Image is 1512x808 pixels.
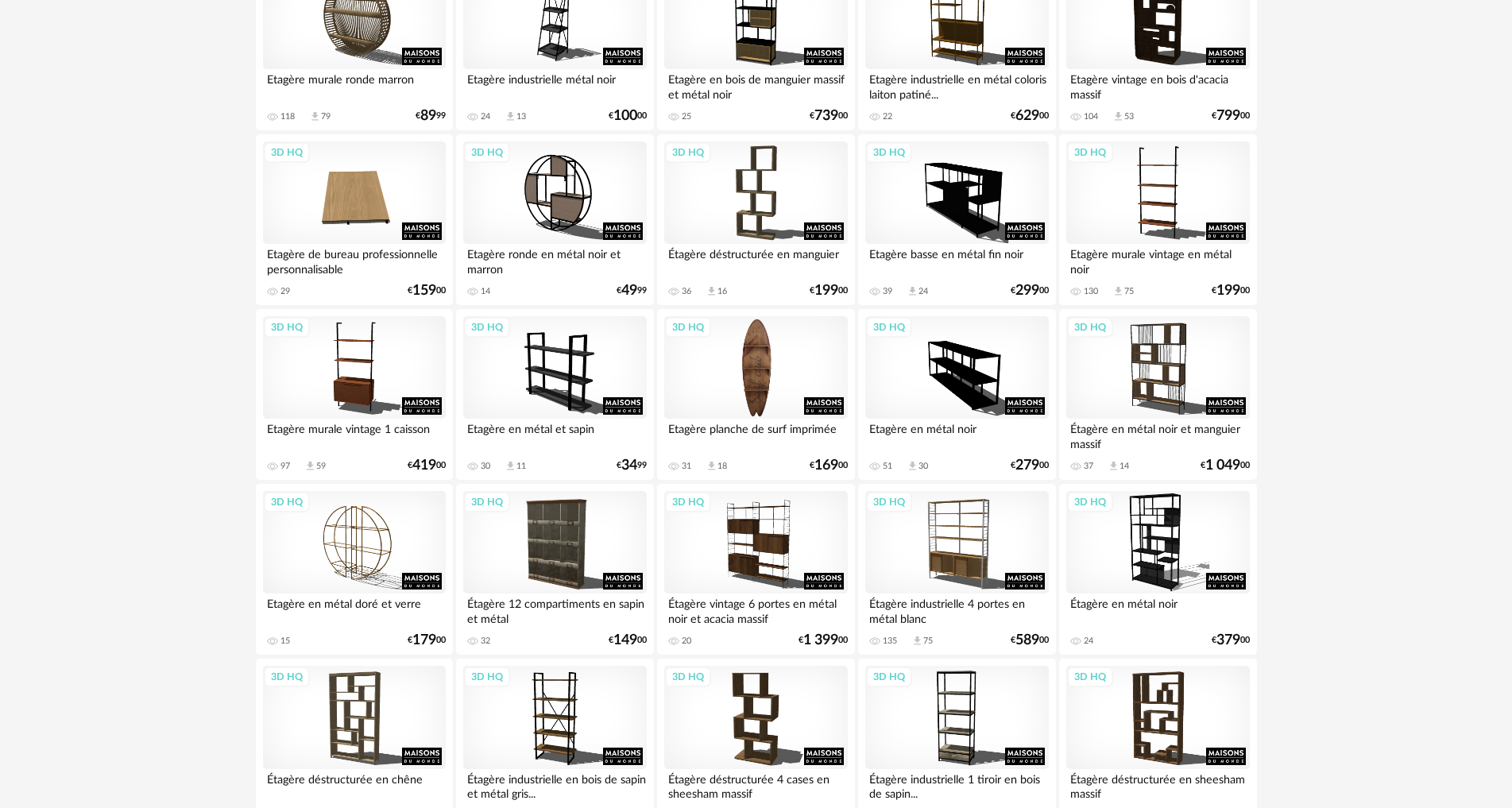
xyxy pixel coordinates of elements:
div: Étagère déstructurée en sheesham massif [1066,769,1249,801]
a: 3D HQ Etagère basse en métal fin noir 39 Download icon 24 €29900 [858,134,1055,306]
div: 3D HQ [866,317,912,338]
span: 34 [621,460,637,471]
div: Étagère industrielle 4 portes en métal blanc [865,593,1048,625]
div: 3D HQ [866,667,912,687]
div: € 00 [408,285,446,296]
span: Download icon [309,110,321,122]
div: 13 [516,111,526,122]
div: Étagère en métal noir [1066,593,1249,625]
div: € 00 [799,635,848,646]
a: 3D HQ Etagère murale vintage 1 caisson 97 Download icon 59 €41900 [256,309,453,481]
div: Étagère déstructurée 4 cases en sheesham massif [664,769,847,801]
div: 3D HQ [665,667,711,687]
span: Download icon [706,285,717,297]
div: 3D HQ [464,317,510,338]
div: 11 [516,461,526,472]
a: 3D HQ Étagère en métal noir et manguier massif 37 Download icon 14 €1 04900 [1059,309,1256,481]
div: 20 [682,636,691,647]
div: Etagère industrielle métal noir [463,69,646,101]
div: € 00 [1011,635,1049,646]
div: € 00 [810,285,848,296]
div: € 00 [1212,285,1250,296]
div: 75 [1124,286,1134,297]
span: 419 [412,460,436,471]
div: 14 [481,286,490,297]
span: 299 [1015,285,1039,296]
div: 51 [883,461,892,472]
div: 3D HQ [665,142,711,163]
div: 3D HQ [1067,667,1113,687]
a: 3D HQ Etagère planche de surf imprimée 31 Download icon 18 €16900 [657,309,854,481]
div: € 00 [609,635,647,646]
div: 3D HQ [464,142,510,163]
a: 3D HQ Etagère murale vintage en métal noir 130 Download icon 75 €19900 [1059,134,1256,306]
div: 79 [321,111,331,122]
div: 24 [481,111,490,122]
span: 100 [613,110,637,122]
div: Etagère en métal noir [865,419,1048,450]
div: 97 [280,461,290,472]
div: 3D HQ [866,492,912,512]
div: 37 [1084,461,1093,472]
span: 279 [1015,460,1039,471]
div: Étagère 12 compartiments en sapin et métal [463,593,646,625]
span: 589 [1015,635,1039,646]
span: Download icon [505,460,516,472]
span: Download icon [1108,460,1119,472]
span: Download icon [706,460,717,472]
div: 32 [481,636,490,647]
div: 14 [1119,461,1129,472]
div: Etagère en métal doré et verre [263,593,446,625]
div: Etagère murale vintage en métal noir [1066,244,1249,276]
div: € 00 [1201,460,1250,471]
span: 629 [1015,110,1039,122]
span: 199 [814,285,838,296]
div: € 00 [1212,110,1250,122]
a: 3D HQ Etagère en métal et sapin 30 Download icon 11 €3499 [456,309,653,481]
div: € 99 [617,460,647,471]
div: Étagère industrielle 1 tiroir en bois de sapin... [865,769,1048,801]
div: Etagère en métal et sapin [463,419,646,450]
span: 1 399 [803,635,838,646]
a: 3D HQ Etagère de bureau professionnelle personnalisable 29 €15900 [256,134,453,306]
a: 3D HQ Etagère en métal noir 51 Download icon 30 €27900 [858,309,1055,481]
div: 24 [1084,636,1093,647]
div: 75 [923,636,933,647]
div: € 00 [810,460,848,471]
div: 22 [883,111,892,122]
div: 3D HQ [1067,142,1113,163]
div: Etagère basse en métal fin noir [865,244,1048,276]
div: 25 [682,111,691,122]
div: € 00 [408,635,446,646]
div: Étagère en métal noir et manguier massif [1066,419,1249,450]
div: 135 [883,636,897,647]
span: 1 049 [1205,460,1240,471]
div: € 00 [609,110,647,122]
span: 149 [613,635,637,646]
span: 179 [412,635,436,646]
div: 3D HQ [264,142,310,163]
div: 3D HQ [665,317,711,338]
div: 3D HQ [264,317,310,338]
span: 89 [420,110,436,122]
span: Download icon [1112,285,1124,297]
div: 18 [717,461,727,472]
div: 15 [280,636,290,647]
div: Etagère vintage en bois d'acacia massif [1066,69,1249,101]
div: 3D HQ [665,492,711,512]
a: 3D HQ Étagère en métal noir 24 €37900 [1059,484,1256,655]
div: € 00 [1011,110,1049,122]
div: Étagère déstructurée en chêne [263,769,446,801]
div: € 00 [810,110,848,122]
div: 30 [481,461,490,472]
span: 169 [814,460,838,471]
div: 59 [316,461,326,472]
div: 3D HQ [866,142,912,163]
div: Etagère en bois de manguier massif et métal noir [664,69,847,101]
div: Etagère murale ronde marron [263,69,446,101]
span: 739 [814,110,838,122]
a: 3D HQ Etagère en métal doré et verre 15 €17900 [256,484,453,655]
a: 3D HQ Étagère 12 compartiments en sapin et métal 32 €14900 [456,484,653,655]
div: 36 [682,286,691,297]
div: € 00 [1212,635,1250,646]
